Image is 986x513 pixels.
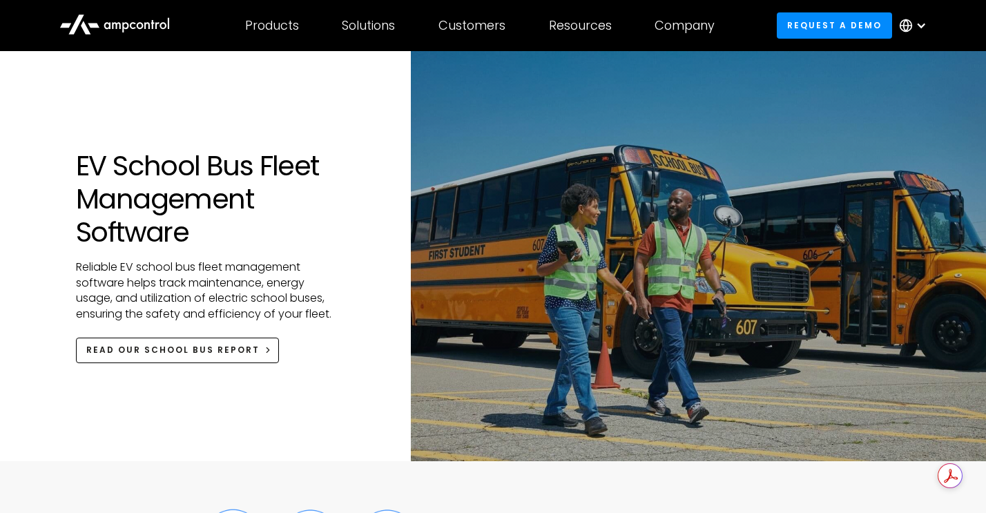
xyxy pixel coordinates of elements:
[438,18,505,33] div: Customers
[76,338,279,363] a: Read Our School Bus Report
[342,18,395,33] div: Solutions
[245,18,299,33] div: Products
[549,18,612,33] div: Resources
[655,18,715,33] div: Company
[76,260,342,337] p: Reliable EV school bus fleet management software helps track maintenance, energy usage, and utili...
[76,149,342,249] h1: EV School Bus Fleet Management Software
[86,344,260,356] span: Read Our School Bus Report
[777,12,893,38] a: Request a demo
